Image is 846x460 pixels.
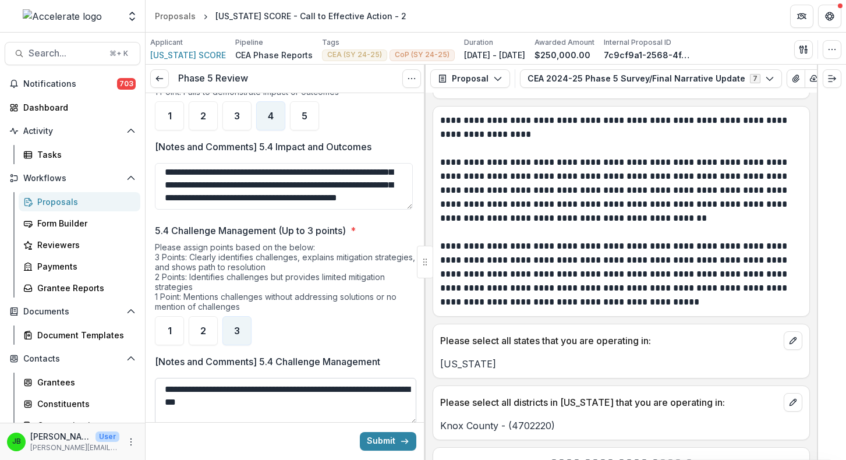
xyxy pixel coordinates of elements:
a: Dashboard [5,98,140,117]
a: Proposals [19,192,140,211]
a: Proposals [150,8,200,24]
div: Proposals [155,10,196,22]
div: [US_STATE] SCORE - Call to Effective Action - 2 [215,10,406,22]
div: Grantees [37,376,131,388]
button: Expand right [823,69,841,88]
p: Applicant [150,37,183,48]
span: CEA (SY 24-25) [327,51,382,59]
p: [PERSON_NAME][EMAIL_ADDRESS][PERSON_NAME][DOMAIN_NAME] [30,443,119,453]
div: Constituents [37,398,131,410]
div: Payments [37,260,131,273]
button: edit [784,393,802,412]
span: 1 [168,111,172,121]
p: [Notes and Comments] 5.4 Impact and Outcomes [155,140,371,154]
div: Tasks [37,148,131,161]
button: Open Documents [5,302,140,321]
button: Submit [360,432,416,451]
a: Grantees [19,373,140,392]
a: Tasks [19,145,140,164]
p: 5.4 Challenge Management (Up to 3 points) [155,224,346,238]
button: Notifications703 [5,75,140,93]
div: Communications [37,419,131,431]
span: 4 [268,111,274,121]
button: More [124,435,138,449]
span: 3 [234,326,240,335]
p: Knox County - (4702220) [440,419,802,433]
p: [DATE] - [DATE] [464,49,525,61]
button: Search... [5,42,140,65]
p: Tags [322,37,339,48]
div: Proposals [37,196,131,208]
p: Internal Proposal ID [604,37,671,48]
div: Dashboard [23,101,131,114]
p: Pipeline [235,37,263,48]
p: [Notes and Comments] 5.4 Challenge Management [155,355,380,369]
p: Awarded Amount [534,37,594,48]
p: 7c9cf9a1-2568-4f46-9f02-bd6bb4f76352 [604,49,691,61]
span: CoP (SY 24-25) [395,51,449,59]
button: Proposal [430,69,510,88]
span: Documents [23,307,122,317]
a: Document Templates [19,325,140,345]
a: Constituents [19,394,140,413]
button: View Attached Files [787,69,805,88]
span: 5 [302,111,307,121]
a: [US_STATE] SCORE [150,49,226,61]
button: CEA 2024-25 Phase 5 Survey/Final Narrative Update7 [520,69,782,88]
button: Get Help [818,5,841,28]
a: Form Builder [19,214,140,233]
span: 2 [200,111,206,121]
span: 703 [117,78,136,90]
div: Grantee Reports [37,282,131,294]
span: Search... [29,48,102,59]
a: Communications [19,416,140,435]
p: Duration [464,37,493,48]
div: Please assign points based on the below: 3 Points: Clearly identifies challenges, explains mitiga... [155,242,416,316]
nav: breadcrumb [150,8,411,24]
a: Reviewers [19,235,140,254]
div: Form Builder [37,217,131,229]
a: Payments [19,257,140,276]
p: CEA Phase Reports [235,49,313,61]
button: Open Contacts [5,349,140,368]
img: Accelerate logo [23,9,102,23]
a: Grantee Reports [19,278,140,298]
div: Document Templates [37,329,131,341]
button: Partners [790,5,813,28]
span: Workflows [23,174,122,183]
button: Options [402,69,421,88]
span: Activity [23,126,122,136]
p: Please select all districts in [US_STATE] that you are operating in: [440,395,779,409]
button: Open Workflows [5,169,140,187]
div: ⌘ + K [107,47,130,60]
button: edit [784,331,802,350]
p: [US_STATE] [440,357,802,371]
p: $250,000.00 [534,49,590,61]
div: Reviewers [37,239,131,251]
p: [PERSON_NAME] [30,430,91,443]
span: Notifications [23,79,117,89]
h3: Phase 5 Review [178,73,248,84]
p: Please select all states that you are operating in: [440,334,779,348]
span: 2 [200,326,206,335]
div: Jennifer Bronson [12,438,21,445]
span: 1 [168,326,172,335]
button: Open entity switcher [124,5,140,28]
span: Contacts [23,354,122,364]
p: User [95,431,119,442]
button: Open Activity [5,122,140,140]
span: 3 [234,111,240,121]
